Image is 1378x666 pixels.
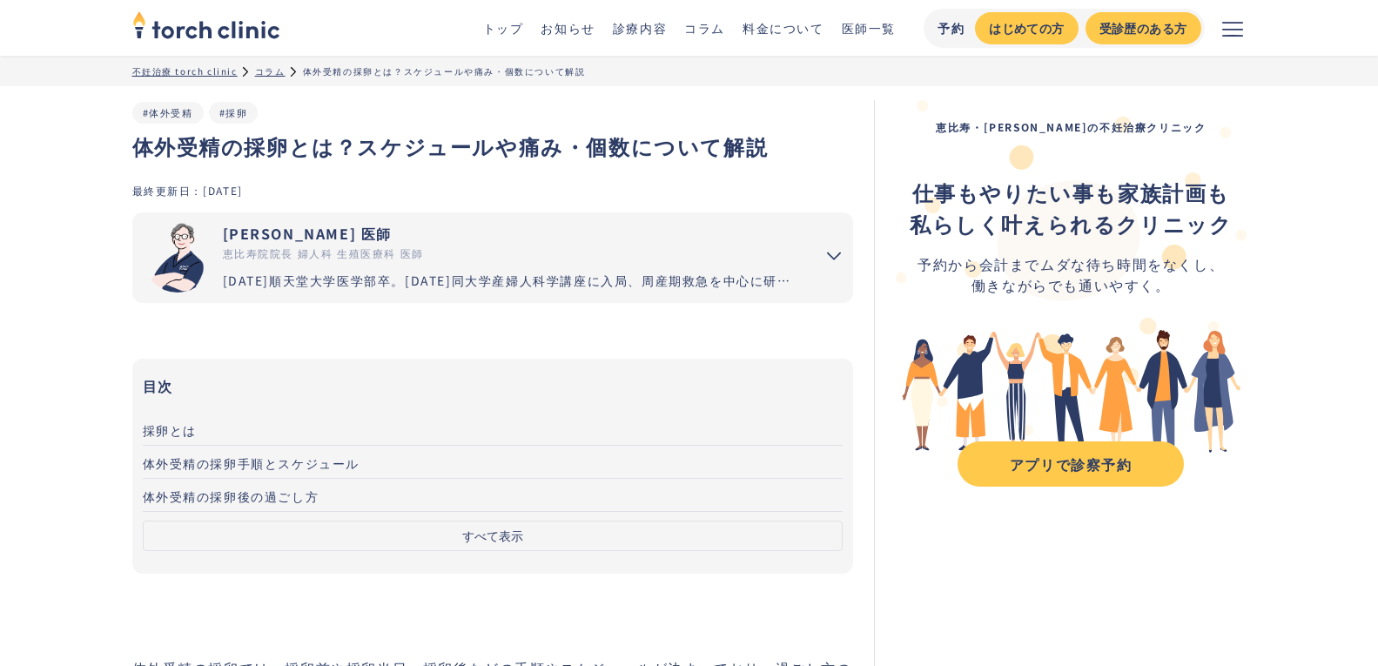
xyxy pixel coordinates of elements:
a: はじめての方 [975,12,1078,44]
summary: 市山 卓彦 [PERSON_NAME] 医師 恵比寿院院長 婦人科 生殖医療科 医師 [DATE]順天堂大学医学部卒。[DATE]同大学産婦人科学講座に入局、周産期救急を中心に研鑽を重ねる。[D... [132,212,854,303]
a: 料金について [743,19,824,37]
h3: 目次 [143,373,844,399]
a: 医師一覧 [842,19,896,37]
a: [PERSON_NAME] 医師 恵比寿院院長 婦人科 生殖医療科 医師 [DATE]順天堂大学医学部卒。[DATE]同大学産婦人科学講座に入局、周産期救急を中心に研鑽を重ねる。[DATE]国内... [132,212,802,303]
strong: 恵比寿・[PERSON_NAME]の不妊治療クリニック [936,119,1206,134]
a: 体外受精の採卵後の過ごし方 [143,479,844,512]
a: home [132,12,280,44]
a: 不妊治療 torch clinic [132,64,238,77]
a: #採卵 [219,105,248,119]
div: [DATE] [203,183,243,198]
a: #体外受精 [143,105,193,119]
a: コラム [255,64,286,77]
strong: 仕事もやりたい事も家族計画も [912,177,1230,207]
a: お知らせ [541,19,595,37]
img: torch clinic [132,5,280,44]
ul: パンくずリスト [132,64,1247,77]
a: トップ [483,19,524,37]
div: 予約から会計までムダな待ち時間をなくし、 働きながらでも通いやすく。 [910,253,1232,295]
a: 採卵とは [143,413,844,446]
a: 受診歴のある方 [1086,12,1201,44]
img: 市山 卓彦 [143,223,212,293]
div: 恵比寿院院長 婦人科 生殖医療科 医師 [223,246,802,261]
h1: 体外受精の採卵とは？スケジュールや痛み・個数について解説 [132,131,854,162]
div: ‍ ‍ [910,177,1232,239]
div: [DATE]順天堂大学医学部卒。[DATE]同大学産婦人科学講座に入局、周産期救急を中心に研鑽を重ねる。[DATE]国内有数の不妊治療施設セントマザー産婦人科医院で、女性不妊症のみでなく男性不妊... [223,272,802,290]
span: 体外受精の採卵後の過ごし方 [143,488,319,505]
span: 体外受精の採卵手順とスケジュール [143,454,360,472]
div: はじめての方 [989,19,1064,37]
div: 受診歴のある方 [1099,19,1187,37]
a: アプリで診察予約 [958,441,1184,487]
div: アプリで診察予約 [973,454,1168,474]
div: 最終更新日： [132,183,204,198]
button: すべて表示 [143,521,844,551]
a: 体外受精の採卵手順とスケジュール [143,446,844,479]
strong: 私らしく叶えられるクリニック [910,208,1232,239]
div: [PERSON_NAME] 医師 [223,223,802,244]
div: 体外受精の採卵とは？スケジュールや痛み・個数について解説 [303,64,586,77]
a: 診療内容 [613,19,667,37]
div: 予約 [938,19,965,37]
a: コラム [684,19,725,37]
span: 採卵とは [143,421,197,439]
